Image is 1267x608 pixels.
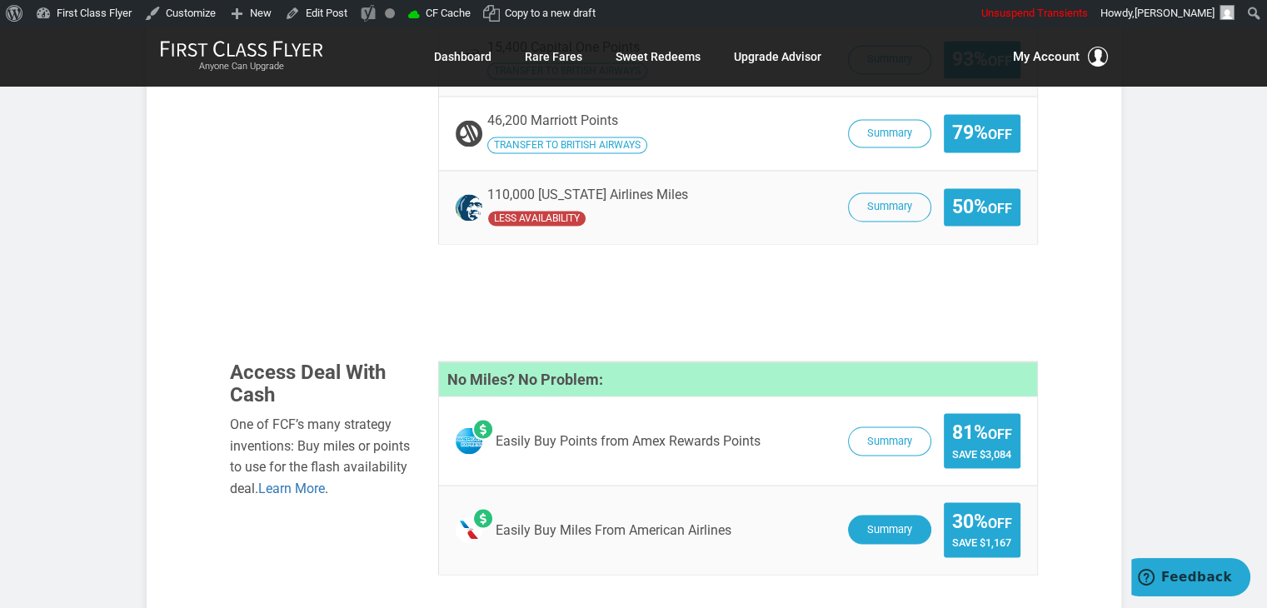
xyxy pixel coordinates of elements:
span: My Account [1013,47,1080,67]
small: Off [988,515,1012,531]
span: Easily Buy Points from Amex Rewards Points [496,433,761,448]
span: 30% [952,511,1012,531]
a: Rare Fares [525,42,582,72]
span: 46,200 Marriott Points [487,112,618,128]
small: Off [988,201,1012,217]
button: Summary [848,119,931,148]
h4: No Miles? No Problem: [439,361,1037,396]
button: Summary [848,515,931,544]
button: My Account [1013,47,1108,67]
span: Save $3,084 [952,447,1012,460]
small: Off [988,426,1012,441]
img: First Class Flyer [160,40,323,57]
span: 50% [952,197,1012,217]
span: 81% [952,421,1012,442]
div: One of FCF’s many strategy inventions: Buy miles or points to use for the flash availability deal. . [230,413,413,498]
span: 79% [952,122,1012,143]
span: Alaska Airlines has undefined availability seats availability compared to the operating carrier. [487,210,586,227]
small: Anyone Can Upgrade [160,61,323,72]
span: Transfer your Marriott Points to British Airways [487,137,647,153]
span: Save $1,167 [952,536,1012,548]
h3: Access Deal With Cash [230,361,413,405]
button: Summary [848,192,931,222]
a: Sweet Redeems [616,42,701,72]
iframe: Opens a widget where you can find more information [1131,558,1250,600]
small: Off [988,127,1012,142]
a: Dashboard [434,42,491,72]
span: Unsuspend Transients [981,7,1088,19]
a: Learn More [258,480,325,496]
span: Easily Buy Miles From American Airlines [496,522,731,537]
a: First Class FlyerAnyone Can Upgrade [160,40,323,73]
span: [PERSON_NAME] [1135,7,1215,19]
a: Upgrade Advisor [734,42,821,72]
span: 110,000 [US_STATE] Airlines Miles [487,187,688,202]
button: Summary [848,426,931,456]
